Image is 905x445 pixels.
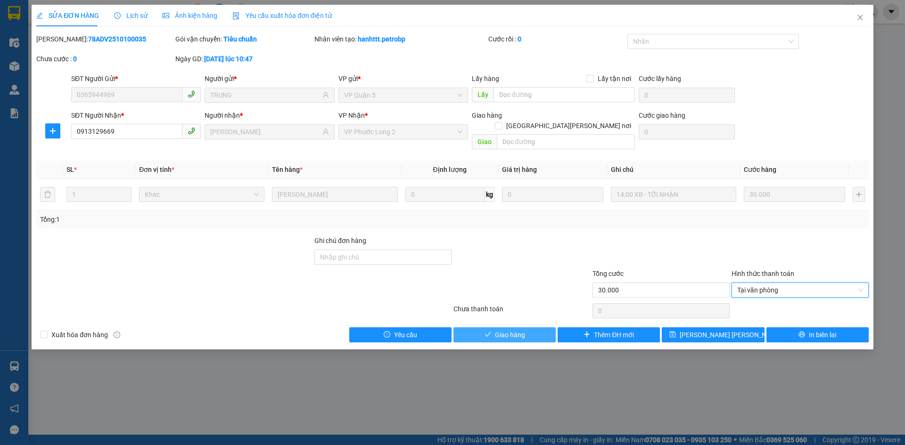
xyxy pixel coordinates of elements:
span: Yêu cầu xuất hóa đơn điện tử [232,12,332,19]
span: [GEOGRAPHIC_DATA][PERSON_NAME] nơi [502,121,635,131]
b: [DATE] lúc 10:47 [204,55,253,63]
input: Dọc đường [497,134,635,149]
th: Ghi chú [607,161,740,179]
span: Lấy hàng [472,75,499,82]
span: VP Quận 5 [344,88,462,102]
button: exclamation-circleYêu cầu [349,327,452,342]
div: Gói vận chuyển: [175,34,313,44]
button: plus [853,187,865,202]
input: VD: Bàn, Ghế [272,187,397,202]
span: Lấy [472,87,494,102]
div: Người nhận [205,110,334,121]
span: plus [46,127,60,135]
b: hanhttt.petrobp [358,35,405,43]
span: In biên lai [809,330,836,340]
b: Tiêu chuẩn [223,35,257,43]
span: phone [188,90,195,98]
span: VP Nhận [338,112,365,119]
span: edit [36,12,43,19]
div: Tổng: 1 [40,214,349,225]
span: SỬA ĐƠN HÀNG [36,12,99,19]
button: printerIn biên lai [766,327,869,342]
div: [PERSON_NAME]: [36,34,173,44]
span: Thêm ĐH mới [594,330,634,340]
input: 0 [502,187,603,202]
span: Xuất hóa đơn hàng [48,330,112,340]
span: Yêu cầu [394,330,417,340]
span: Đơn vị tính [139,166,174,173]
span: Giao hàng [472,112,502,119]
span: Tên hàng [272,166,303,173]
span: Ảnh kiện hàng [163,12,217,19]
span: close [856,14,864,21]
span: info-circle [114,332,120,338]
span: phone [188,127,195,135]
span: Định lượng [433,166,467,173]
span: plus [584,331,590,339]
button: checkGiao hàng [453,327,556,342]
span: clock-circle [114,12,121,19]
button: plusThêm ĐH mới [558,327,660,342]
b: 0 [518,35,521,43]
button: delete [40,187,55,202]
span: exclamation-circle [384,331,390,339]
input: Cước giao hàng [639,124,735,139]
div: Chưa cước : [36,54,173,64]
input: Cước lấy hàng [639,88,735,103]
span: Cước hàng [744,166,776,173]
input: Tên người nhận [210,127,320,137]
label: Ghi chú đơn hàng [314,237,366,244]
img: icon [232,12,240,20]
div: SĐT Người Nhận [71,110,201,121]
input: Ghi Chú [611,187,736,202]
span: Khác [145,187,259,202]
div: Chưa thanh toán [452,304,592,320]
div: Cước rồi : [488,34,625,44]
button: save[PERSON_NAME] [PERSON_NAME] [662,327,764,342]
div: Người gửi [205,73,334,84]
div: Ngày GD: [175,54,313,64]
label: Cước giao hàng [639,112,685,119]
span: SL [66,166,74,173]
input: Dọc đường [494,87,635,102]
span: VP Phước Long 2 [344,125,462,139]
span: Tổng cước [592,270,624,277]
span: [PERSON_NAME] [PERSON_NAME] [680,330,782,340]
span: Lịch sử [114,12,148,19]
span: user [322,92,329,98]
span: Lấy tận nơi [594,73,635,84]
button: Close [847,5,873,31]
input: Tên người gửi [210,90,320,100]
span: check [485,331,491,339]
span: picture [163,12,169,19]
label: Hình thức thanh toán [732,270,794,277]
div: SĐT Người Gửi [71,73,201,84]
span: save [669,331,676,339]
span: Giao hàng [495,330,525,340]
span: Giá trị hàng [502,166,537,173]
input: 0 [744,187,845,202]
label: Cước lấy hàng [639,75,681,82]
div: Nhân viên tạo: [314,34,486,44]
span: Tại văn phòng [737,283,863,297]
div: VP gửi [338,73,468,84]
span: kg [485,187,494,202]
input: Ghi chú đơn hàng [314,250,452,265]
button: plus [45,123,60,138]
b: 78ADV2510100035 [88,35,146,43]
b: 0 [73,55,77,63]
span: Giao [472,134,497,149]
span: printer [798,331,805,339]
span: user [322,129,329,135]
